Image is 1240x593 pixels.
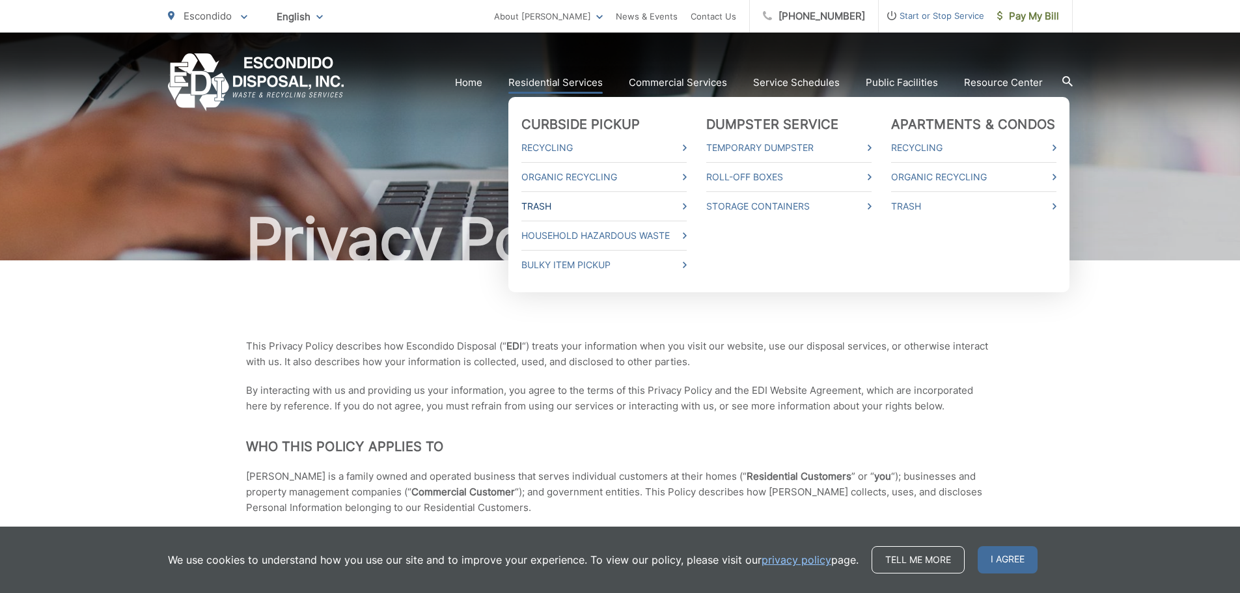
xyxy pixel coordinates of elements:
a: Recycling [891,140,1056,156]
a: Residential Services [508,75,603,90]
a: Commercial Services [629,75,727,90]
a: Organic Recycling [891,169,1056,185]
p: By interacting with us and providing us your information, you agree to the terms of this Privacy ... [246,383,995,414]
a: Storage Containers [706,199,872,214]
a: privacy policy [762,552,831,568]
a: Contact Us [691,8,736,24]
a: Public Facilities [866,75,938,90]
a: Curbside Pickup [521,117,641,132]
a: Trash [521,199,687,214]
a: Organic Recycling [521,169,687,185]
a: Trash [891,199,1056,214]
span: English [267,5,333,28]
strong: Commercial Customer [411,486,515,498]
a: Apartments & Condos [891,117,1056,132]
strong: EDI [506,340,522,352]
strong: you [874,470,891,482]
a: News & Events [616,8,678,24]
h1: Privacy Policy [168,207,1073,272]
p: We use cookies to understand how you use our site and to improve your experience. To view our pol... [168,552,859,568]
a: Temporary Dumpster [706,140,872,156]
a: Bulky Item Pickup [521,257,687,273]
a: Tell me more [872,546,965,573]
span: Pay My Bill [997,8,1059,24]
a: EDCD logo. Return to the homepage. [168,53,344,111]
a: Service Schedules [753,75,840,90]
a: Household Hazardous Waste [521,228,687,243]
strong: Residential Customers [747,470,851,482]
span: I agree [978,546,1038,573]
a: Recycling [521,140,687,156]
a: Resource Center [964,75,1043,90]
p: This Privacy Policy describes how Escondido Disposal (“ “) treats your information when you visit... [246,338,995,370]
span: Escondido [184,10,232,22]
a: Dumpster Service [706,117,839,132]
a: Home [455,75,482,90]
h2: Who This Policy Applies To [246,439,995,454]
a: Roll-Off Boxes [706,169,872,185]
p: [PERSON_NAME] is a family owned and operated business that serves individual customers at their h... [246,469,995,516]
a: About [PERSON_NAME] [494,8,603,24]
